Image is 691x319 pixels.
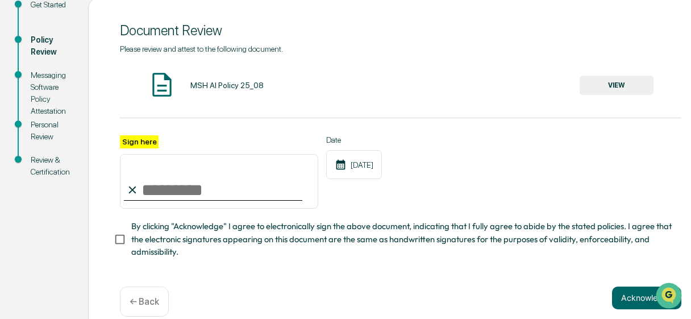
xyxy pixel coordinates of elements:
[31,69,70,117] div: Messaging Software Policy Attestation
[130,296,159,307] p: ← Back
[655,281,685,312] iframe: Open customer support
[80,192,138,201] a: Powered byPylon
[190,81,264,90] div: MSH AI Policy 25_08
[11,86,32,107] img: 1746055101610-c473b297-6a78-478c-a979-82029cc54cd1
[580,76,653,95] button: VIEW
[326,150,382,179] div: [DATE]
[120,135,159,148] label: Sign here
[131,220,672,258] span: By clicking "Acknowledge" I agree to electronically sign the above document, indicating that I fu...
[23,164,72,176] span: Data Lookup
[94,143,141,154] span: Attestations
[7,138,78,159] a: 🖐️Preclearance
[39,98,144,107] div: We're available if you need us!
[82,144,91,153] div: 🗄️
[39,86,186,98] div: Start new chat
[113,192,138,201] span: Pylon
[612,287,681,309] button: Acknowledge
[120,44,283,53] span: Please review and attest to the following document.
[326,135,382,144] label: Date
[11,23,207,42] p: How can we help?
[11,165,20,175] div: 🔎
[148,71,176,99] img: Document Icon
[7,160,76,180] a: 🔎Data Lookup
[31,154,70,178] div: Review & Certification
[31,34,70,58] div: Policy Review
[11,144,20,153] div: 🖐️
[120,22,681,39] div: Document Review
[78,138,145,159] a: 🗄️Attestations
[193,90,207,103] button: Start new chat
[23,143,73,154] span: Preclearance
[31,119,70,143] div: Personal Review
